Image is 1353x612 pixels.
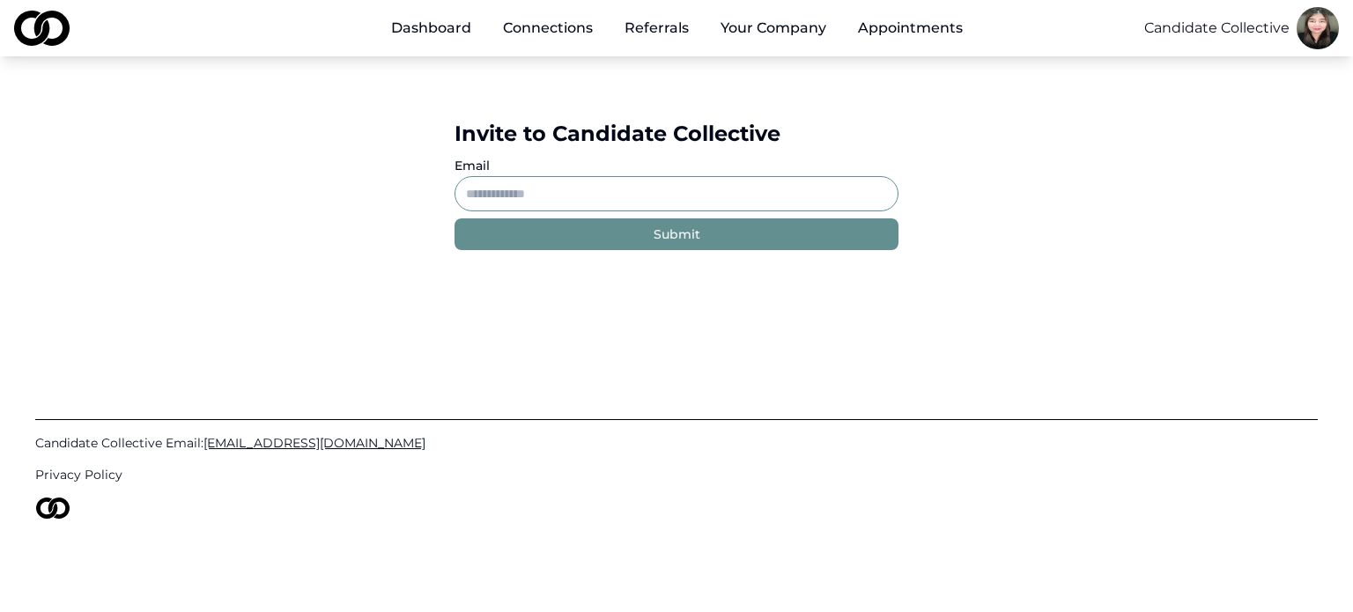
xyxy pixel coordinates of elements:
div: Invite to Candidate Collective [455,120,898,148]
a: Appointments [844,11,977,46]
div: Submit [654,225,700,243]
nav: Main [377,11,977,46]
button: Candidate Collective [1144,18,1290,39]
a: Referrals [610,11,703,46]
a: Privacy Policy [35,466,1318,483]
a: Dashboard [377,11,485,46]
a: Connections [489,11,607,46]
img: logo [35,498,70,519]
button: Submit [455,218,898,250]
label: Email [455,158,490,173]
img: logo [14,11,70,46]
span: [EMAIL_ADDRESS][DOMAIN_NAME] [203,435,425,451]
button: Your Company [706,11,840,46]
a: Candidate Collective Email:[EMAIL_ADDRESS][DOMAIN_NAME] [35,434,1318,452]
img: c5a994b8-1df4-4c55-a0c5-fff68abd3c00-Kim%20Headshot-profile_picture.jpg [1297,7,1339,49]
